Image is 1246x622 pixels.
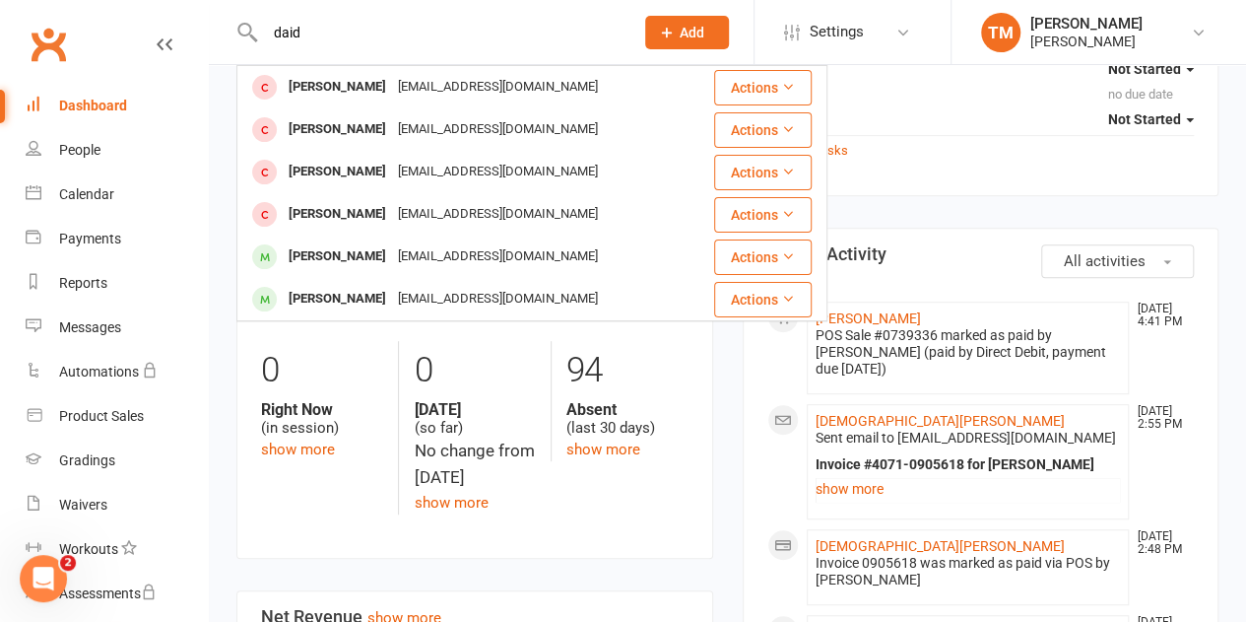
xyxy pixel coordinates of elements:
span: Sent email to [EMAIL_ADDRESS][DOMAIN_NAME] [816,430,1116,446]
div: [PERSON_NAME] [283,242,392,271]
a: show more [261,441,335,458]
div: [PERSON_NAME] [1030,33,1143,50]
a: People [26,128,208,173]
button: Add [645,16,729,49]
div: Payments [59,231,121,246]
time: [DATE] 4:41 PM [1128,303,1193,328]
a: Workouts [26,527,208,572]
a: Gradings [26,439,208,483]
a: show more [566,441,640,458]
div: People [59,142,100,158]
input: Search... [259,19,621,46]
a: Reports [26,261,208,306]
button: Actions [714,70,812,105]
button: Actions [714,197,812,233]
div: 0 [261,341,383,400]
div: [PERSON_NAME] [283,158,392,186]
div: No change from [DATE] [414,438,535,491]
time: [DATE] 2:55 PM [1128,405,1193,431]
div: [PERSON_NAME] [1030,15,1143,33]
a: Clubworx [24,20,73,69]
strong: Right Now [261,400,383,419]
a: [DEMOGRAPHIC_DATA][PERSON_NAME] [816,413,1065,429]
div: 0 [414,341,535,400]
a: Waivers [26,483,208,527]
a: [PERSON_NAME] [816,311,921,326]
span: Not Started [1108,61,1181,77]
div: (so far) [414,400,535,438]
div: [PERSON_NAME] [283,73,392,102]
div: Product Sales [59,408,144,424]
span: Settings [810,10,864,54]
div: Waivers [59,497,107,513]
button: Not Started [1108,51,1194,87]
button: Actions [714,240,812,275]
a: Calendar [26,173,208,217]
div: [EMAIL_ADDRESS][DOMAIN_NAME] [392,285,604,313]
strong: [DATE] [414,400,535,419]
a: Product Sales [26,394,208,439]
button: Not Started [1108,102,1194,137]
h3: Recent Activity [767,244,1195,264]
button: Actions [714,112,812,148]
div: 94 [566,341,688,400]
a: Dashboard [26,84,208,128]
div: Invoice 0905618 was marked as paid via POS by [PERSON_NAME] [816,555,1121,588]
button: Actions [714,155,812,190]
a: Assessments [26,572,208,616]
div: [PERSON_NAME] [283,200,392,229]
a: show more [414,494,488,512]
a: [DEMOGRAPHIC_DATA][PERSON_NAME] [816,538,1065,554]
iframe: Intercom live chat [20,555,67,602]
button: All activities [1041,244,1194,278]
span: 2 [60,555,76,571]
div: [EMAIL_ADDRESS][DOMAIN_NAME] [392,115,604,144]
div: Automations [59,364,139,380]
div: Messages [59,319,121,335]
div: POS Sale #0739336 marked as paid by [PERSON_NAME] (paid by Direct Debit, payment due [DATE]) [816,327,1121,378]
span: All activities [1064,252,1146,270]
div: [EMAIL_ADDRESS][DOMAIN_NAME] [392,73,604,102]
a: Automations [26,350,208,394]
span: Add [680,25,704,40]
div: TM [981,13,1020,52]
a: Messages [26,306,208,350]
div: (in session) [261,400,383,438]
div: Gradings [59,452,115,468]
div: Assessments [59,586,157,601]
a: Payments [26,217,208,261]
div: (last 30 days) [566,400,688,438]
div: [EMAIL_ADDRESS][DOMAIN_NAME] [392,242,604,271]
strong: Absent [566,400,688,419]
button: Actions [714,282,812,317]
div: Reports [59,275,107,291]
div: [PERSON_NAME] [283,115,392,144]
time: [DATE] 2:48 PM [1128,530,1193,556]
div: Task [767,87,1195,105]
div: Workouts [59,541,118,557]
div: [EMAIL_ADDRESS][DOMAIN_NAME] [392,200,604,229]
div: Dashboard [59,98,127,113]
span: Not Started [1108,111,1181,127]
a: show more [816,475,1121,503]
div: [EMAIL_ADDRESS][DOMAIN_NAME] [392,158,604,186]
div: Invoice #4071-0905618 for [PERSON_NAME] [816,456,1121,473]
div: [PERSON_NAME] [283,285,392,313]
div: Calendar [59,186,114,202]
